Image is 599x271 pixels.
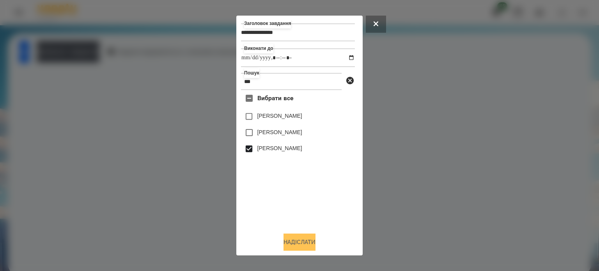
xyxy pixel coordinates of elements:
label: Заголовок завдання [244,19,291,28]
label: Виконати до [244,44,273,53]
label: Пошук [244,68,259,78]
label: [PERSON_NAME] [257,128,302,136]
button: Надіслати [284,234,315,251]
label: [PERSON_NAME] [257,144,302,152]
label: [PERSON_NAME] [257,112,302,120]
span: Вибрати все [257,94,294,103]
